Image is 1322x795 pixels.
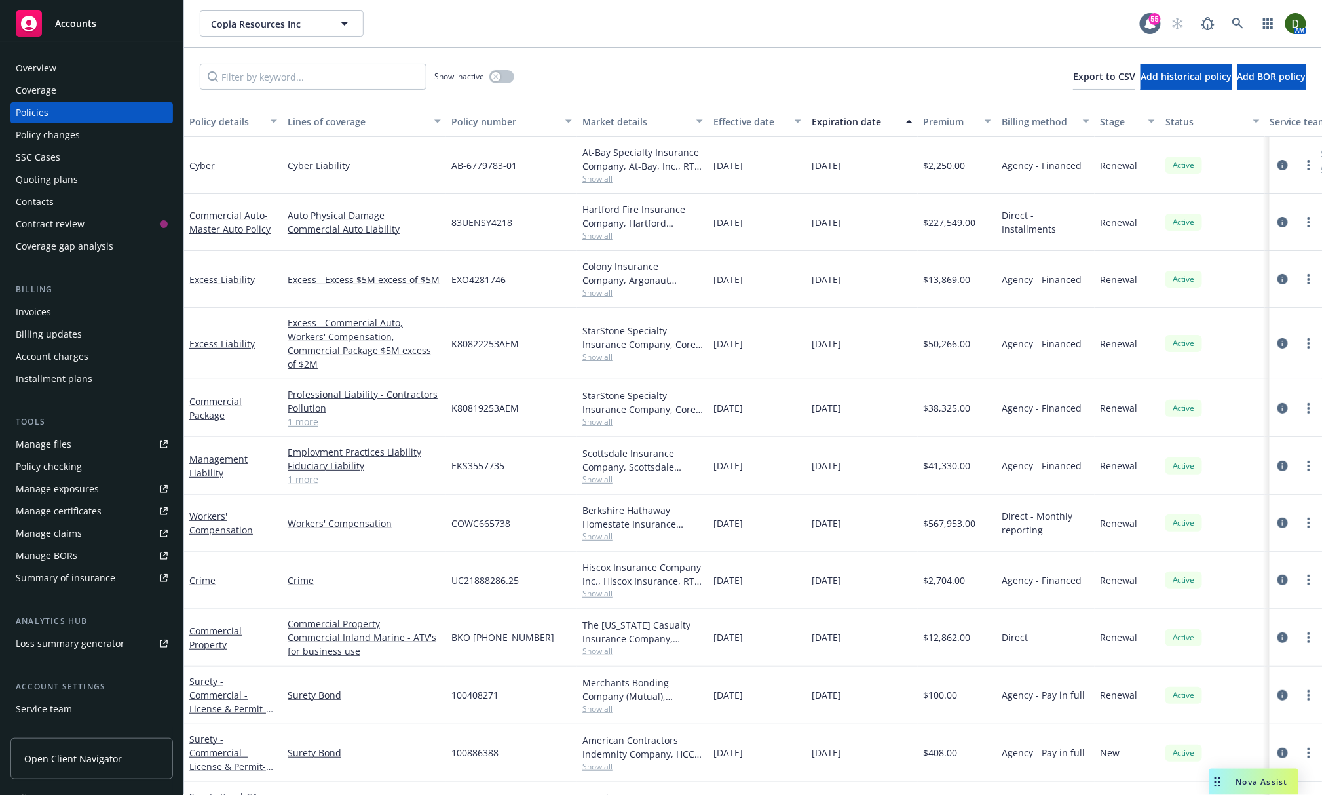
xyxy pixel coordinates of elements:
span: AB-6779783-01 [451,159,517,172]
div: Tools [10,416,173,429]
a: Employment Practices Liability [288,445,441,459]
button: Policy details [184,106,282,137]
span: [DATE] [812,746,841,760]
a: Commercial Auto [189,209,271,235]
span: Accounts [55,18,96,29]
div: Expiration date [812,115,898,128]
span: Show all [582,531,703,542]
a: Policy checking [10,456,173,477]
span: 100886388 [451,746,499,760]
span: Renewal [1100,688,1137,702]
a: Coverage gap analysis [10,236,173,257]
span: [DATE] [713,273,743,286]
a: Excess Liability [189,273,255,286]
a: 1 more [288,415,441,429]
span: 83UENSY4218 [451,216,512,229]
button: Copia Resources Inc [200,10,364,37]
span: K80822253AEM [451,337,519,351]
a: Contacts [10,191,173,212]
span: Direct [1002,630,1028,644]
a: Cyber [189,159,215,172]
div: Manage certificates [16,501,102,522]
span: Renewal [1100,459,1137,473]
a: Policies [10,102,173,123]
span: [DATE] [812,516,841,530]
a: Commercial Inland Marine - ATV's for business use [288,630,441,658]
div: Hartford Fire Insurance Company, Hartford Insurance Group, Amwins [582,203,703,230]
span: $12,862.00 [923,630,970,644]
span: Show all [582,287,703,298]
a: circleInformation [1275,572,1291,588]
span: COWC665738 [451,516,510,530]
a: Summary of insurance [10,568,173,589]
div: The [US_STATE] Casualty Insurance Company, Liberty Mutual [582,618,703,646]
span: Show all [582,173,703,184]
span: $227,549.00 [923,216,975,229]
div: Stage [1100,115,1141,128]
div: Policy changes [16,125,80,145]
a: Service team [10,699,173,720]
span: [DATE] [713,159,743,172]
div: Premium [923,115,977,128]
img: photo [1285,13,1306,34]
input: Filter by keyword... [200,64,426,90]
a: circleInformation [1275,336,1291,351]
a: Cyber Liability [288,159,441,172]
div: Summary of insurance [16,568,115,589]
a: Account charges [10,346,173,367]
a: Billing updates [10,324,173,345]
div: Invoices [16,301,51,322]
a: Commercial Auto Liability [288,222,441,236]
button: Nova Assist [1209,769,1298,795]
button: Add historical policy [1141,64,1232,90]
a: circleInformation [1275,515,1291,531]
a: circleInformation [1275,630,1291,646]
div: Colony Insurance Company, Argonaut Insurance Company (Argo), CRC Group [582,260,703,287]
a: Professional Liability - Contractors [288,387,441,401]
a: more [1301,214,1317,230]
div: Account charges [16,346,88,367]
span: Renewal [1100,516,1137,530]
div: Installment plans [16,368,92,389]
span: Show all [582,474,703,485]
a: Search [1225,10,1251,37]
span: Active [1171,159,1197,171]
div: Overview [16,58,56,79]
span: Renewal [1100,159,1137,172]
div: Drag to move [1209,769,1226,795]
a: Surety Bond [288,746,441,760]
span: [DATE] [713,216,743,229]
button: Billing method [996,106,1095,137]
a: circleInformation [1275,271,1291,287]
div: Billing updates [16,324,82,345]
a: SSC Cases [10,147,173,168]
span: [DATE] [713,516,743,530]
span: [DATE] [812,401,841,415]
span: [DATE] [812,216,841,229]
a: Auto Physical Damage [288,208,441,222]
a: Quoting plans [10,169,173,190]
span: $2,704.00 [923,573,965,587]
span: Agency - Financed [1002,337,1082,351]
span: Renewal [1100,573,1137,587]
div: Manage claims [16,523,82,544]
div: Sales relationships [16,721,99,742]
button: Market details [577,106,708,137]
span: Agency - Financed [1002,459,1082,473]
span: [DATE] [713,746,743,760]
a: Start snowing [1165,10,1191,37]
span: Renewal [1100,273,1137,286]
span: Active [1171,273,1197,285]
div: Manage exposures [16,478,99,499]
div: Policy number [451,115,557,128]
span: Copia Resources Inc [211,17,324,31]
a: more [1301,515,1317,531]
button: Export to CSV [1073,64,1135,90]
a: Fiduciary Liability [288,459,441,473]
div: 55 [1149,13,1161,25]
span: $41,330.00 [923,459,970,473]
button: Expiration date [806,106,918,137]
span: Active [1171,216,1197,228]
a: more [1301,688,1317,703]
span: Renewal [1100,337,1137,351]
